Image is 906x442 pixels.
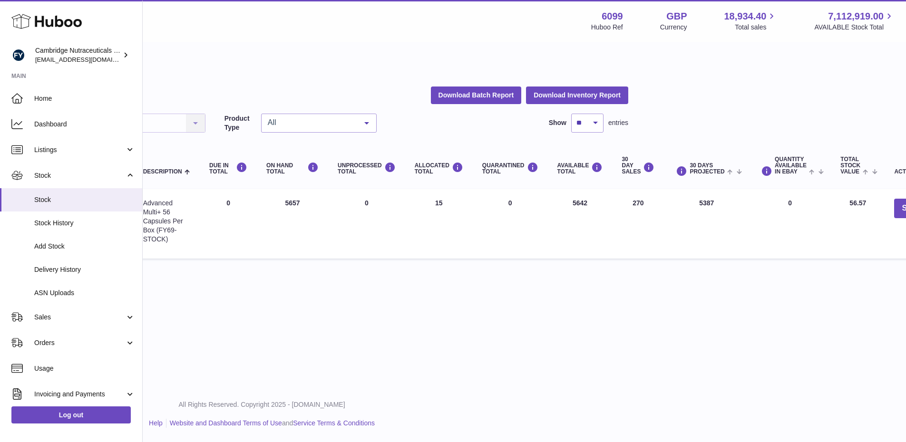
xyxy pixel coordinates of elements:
span: Description [143,169,182,175]
span: Listings [34,145,125,154]
span: Dashboard [34,120,135,129]
span: Add Stock [34,242,135,251]
td: 0 [200,189,257,259]
li: and [166,419,375,428]
span: Delivery History [34,265,135,274]
span: Sales [34,313,125,322]
span: AVAILABLE Stock Total [814,23,895,32]
td: 15 [405,189,473,259]
span: Stock [34,195,135,204]
a: Log out [11,406,131,423]
span: ASN Uploads [34,288,135,298]
span: All [265,118,357,127]
div: UNPROCESSED Total [338,162,396,175]
div: Currency [660,23,687,32]
div: 30 DAY SALES [622,156,654,175]
span: 0 [508,199,512,207]
div: ON HAND Total [266,162,319,175]
span: entries [608,118,628,127]
span: Total sales [735,23,777,32]
button: Download Batch Report [431,86,522,104]
span: 56.57 [849,199,866,207]
span: Stock History [34,219,135,228]
span: 30 DAYS PROJECTED [690,163,724,175]
td: 0 [749,189,831,259]
td: 5387 [664,189,749,259]
a: Website and Dashboard Terms of Use [170,419,282,427]
label: Show [549,118,566,127]
td: 5642 [548,189,613,259]
div: Advanced Multi+ 56 Capsules Per Box (FY69-STOCK) [143,199,190,243]
span: 7,112,919.00 [828,10,884,23]
div: ALLOCATED Total [415,162,463,175]
a: 18,934.40 Total sales [724,10,777,32]
span: Usage [34,364,135,373]
span: Orders [34,338,125,347]
td: 5657 [257,189,328,259]
a: Service Terms & Conditions [293,419,375,427]
div: QUARANTINED Total [482,162,538,175]
strong: 6099 [602,10,623,23]
button: Download Inventory Report [526,86,628,104]
span: Quantity Available in eBay [775,156,807,175]
a: Help [149,419,163,427]
div: AVAILABLE Total [557,162,603,175]
a: 7,112,919.00 AVAILABLE Stock Total [814,10,895,32]
span: [EMAIL_ADDRESS][DOMAIN_NAME] [35,56,140,63]
span: Home [34,94,135,103]
img: huboo@camnutra.com [11,48,26,62]
td: 0 [328,189,405,259]
strong: GBP [666,10,687,23]
span: Stock [34,171,125,180]
div: Cambridge Nutraceuticals Ltd [35,46,121,64]
div: Huboo Ref [591,23,623,32]
td: 270 [612,189,664,259]
div: DUE IN TOTAL [209,162,247,175]
label: Product Type [224,114,256,132]
span: Total stock value [840,156,860,175]
span: Invoicing and Payments [34,390,125,399]
span: 18,934.40 [724,10,766,23]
